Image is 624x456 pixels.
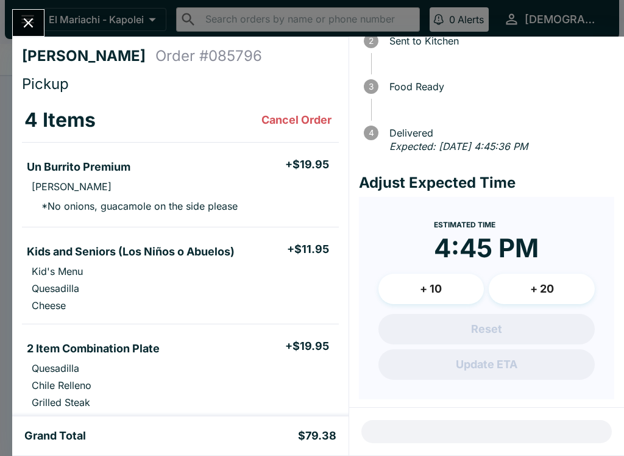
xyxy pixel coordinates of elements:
h5: + $19.95 [285,339,329,354]
h3: 4 Items [24,108,96,132]
span: Pickup [22,75,69,93]
h5: Un Burrito Premium [27,160,130,174]
p: Quesadilla [32,282,79,294]
p: Chile Relleno [32,379,91,391]
span: Food Ready [383,81,614,92]
em: Expected: [DATE] 4:45:36 PM [389,140,528,152]
h5: $79.38 [298,429,336,443]
time: 4:45 PM [434,232,539,264]
span: Estimated Time [434,220,495,229]
button: Close [13,10,44,36]
p: Kid's Menu [32,265,83,277]
h5: Grand Total [24,429,86,443]
button: + 20 [489,274,595,304]
button: Cancel Order [257,108,336,132]
span: Delivered [383,127,614,138]
h5: + $19.95 [285,157,329,172]
button: + 10 [378,274,484,304]
h4: [PERSON_NAME] [22,47,155,65]
h4: Adjust Expected Time [359,174,614,192]
h5: 2 Item Combination Plate [27,341,160,356]
p: Grilled Steak [32,396,90,408]
p: [PERSON_NAME] [32,180,112,193]
h5: Kids and Seniors (Los Niños o Abuelos) [27,244,235,259]
h4: Order # 085796 [155,47,262,65]
h5: + $11.95 [287,242,329,257]
text: 2 [369,36,374,46]
span: Sent to Kitchen [383,35,614,46]
p: Cheese [32,299,66,312]
text: 4 [368,128,374,138]
text: 3 [369,82,374,91]
p: * No onions, guacamole on the side please [32,200,238,212]
p: Quesadilla [32,362,79,374]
